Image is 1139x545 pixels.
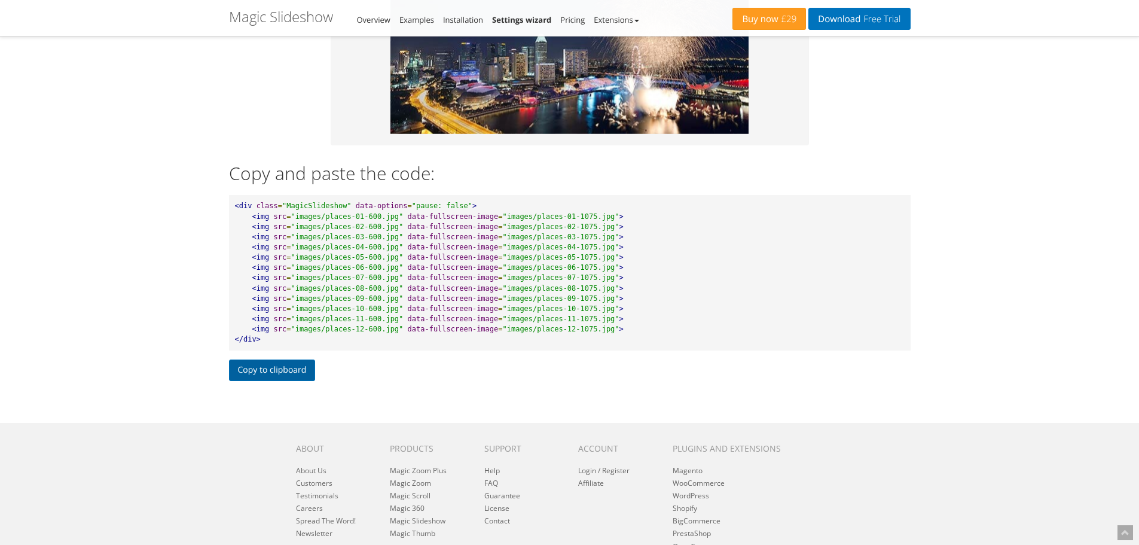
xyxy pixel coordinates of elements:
[274,325,287,333] span: src
[291,223,403,231] span: "images/places-02-600.jpg"
[498,243,502,251] span: =
[399,14,434,25] a: Examples
[286,233,291,241] span: =
[286,325,291,333] span: =
[296,444,372,453] h6: About
[484,516,510,526] a: Contact
[252,325,269,333] span: <img
[274,315,287,323] span: src
[673,444,796,453] h6: Plugins and extensions
[498,294,502,303] span: =
[296,516,356,526] a: Spread The Word!
[408,294,499,303] span: data-fullscreen-image
[274,253,287,261] span: src
[390,478,431,488] a: Magic Zoom
[274,212,287,221] span: src
[229,360,316,381] button: Copy to clipboard
[503,315,619,323] span: "images/places-11-1075.jpg"
[291,315,403,323] span: "images/places-11-600.jpg"
[484,444,560,453] h6: Support
[252,253,269,261] span: <img
[286,273,291,282] span: =
[390,503,425,513] a: Magic 360
[229,163,911,183] h2: Copy and paste the code:
[503,253,619,261] span: "images/places-05-1075.jpg"
[286,212,291,221] span: =
[252,233,269,241] span: <img
[673,528,711,538] a: PrestaShop
[252,294,269,303] span: <img
[390,465,447,476] a: Magic Zoom Plus
[252,305,269,313] span: <img
[235,335,261,343] span: </div>
[619,233,624,241] span: >
[498,212,502,221] span: =
[274,273,287,282] span: src
[356,202,408,210] span: data-options
[252,315,269,323] span: <img
[291,263,403,272] span: "images/places-06-600.jpg"
[673,478,725,488] a: WooCommerce
[503,223,619,231] span: "images/places-02-1075.jpg"
[408,223,499,231] span: data-fullscreen-image
[291,284,403,293] span: "images/places-08-600.jpg"
[578,478,604,488] a: Affiliate
[503,212,619,221] span: "images/places-01-1075.jpg"
[484,478,498,488] a: FAQ
[498,315,502,323] span: =
[443,14,483,25] a: Installation
[472,202,477,210] span: >
[408,263,499,272] span: data-fullscreen-image
[291,305,403,313] span: "images/places-10-600.jpg"
[282,202,352,210] span: "MagicSlideshow"
[274,305,287,313] span: src
[286,263,291,272] span: =
[291,212,403,221] span: "images/places-01-600.jpg"
[503,233,619,241] span: "images/places-03-1075.jpg"
[229,9,333,25] h1: Magic Slideshow
[286,243,291,251] span: =
[619,263,624,272] span: >
[498,263,502,272] span: =
[291,233,403,241] span: "images/places-03-600.jpg"
[673,503,697,513] a: Shopify
[673,516,720,526] a: BigCommerce
[286,294,291,303] span: =
[408,233,499,241] span: data-fullscreen-image
[808,8,910,30] a: DownloadFree Trial
[256,202,278,210] span: class
[291,273,403,282] span: "images/places-07-600.jpg"
[619,223,624,231] span: >
[390,491,430,501] a: Magic Scroll
[503,243,619,251] span: "images/places-04-1075.jpg"
[673,491,709,501] a: WordPress
[578,465,630,476] a: Login / Register
[503,284,619,293] span: "images/places-08-1075.jpg"
[296,503,323,513] a: Careers
[619,315,624,323] span: >
[619,253,624,261] span: >
[274,223,287,231] span: src
[408,202,412,210] span: =
[484,503,509,513] a: License
[278,202,282,210] span: =
[408,325,499,333] span: data-fullscreen-image
[673,465,703,476] a: Magento
[357,14,390,25] a: Overview
[498,223,502,231] span: =
[498,284,502,293] span: =
[291,253,403,261] span: "images/places-05-600.jpg"
[235,202,252,210] span: <div
[619,212,624,221] span: >
[732,8,806,30] a: Buy now£29
[498,305,502,313] span: =
[296,465,326,476] a: About Us
[778,14,797,24] span: £29
[252,263,269,272] span: <img
[390,528,435,538] a: Magic Thumb
[390,516,445,526] a: Magic Slideshow
[498,253,502,261] span: =
[286,284,291,293] span: =
[408,212,499,221] span: data-fullscreen-image
[408,305,499,313] span: data-fullscreen-image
